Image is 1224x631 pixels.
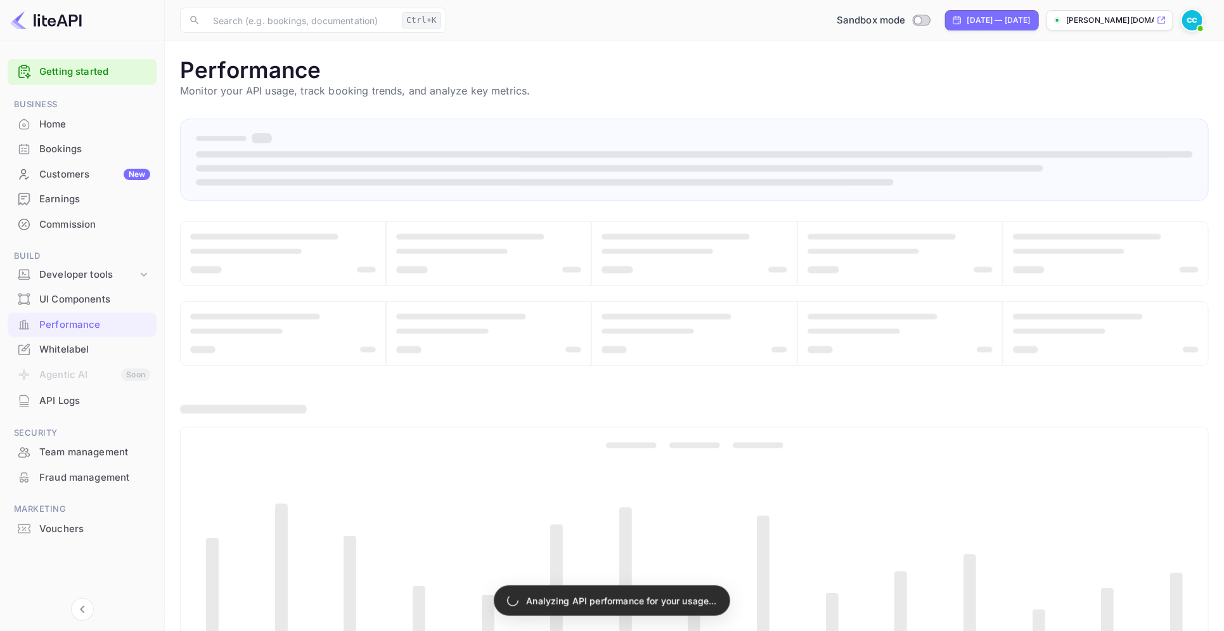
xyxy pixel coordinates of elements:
[205,8,397,33] input: Search (e.g. bookings, documentation)
[39,318,150,332] div: Performance
[8,426,157,440] span: Security
[8,440,157,464] a: Team management
[180,83,1209,98] p: Monitor your API usage, track booking trends, and analyze key metrics.
[8,313,157,336] a: Performance
[39,292,150,307] div: UI Components
[8,337,157,362] div: Whitelabel
[8,112,157,136] a: Home
[39,268,138,282] div: Developer tools
[39,522,150,537] div: Vouchers
[8,313,157,337] div: Performance
[967,15,1031,26] div: [DATE] — [DATE]
[1182,10,1202,30] img: Charley Cohen
[8,440,157,465] div: Team management
[180,56,1209,83] h1: Performance
[402,12,441,29] div: Ctrl+K
[8,502,157,516] span: Marketing
[39,142,150,157] div: Bookings
[39,471,150,485] div: Fraud management
[8,517,157,540] a: Vouchers
[8,162,157,187] div: CustomersNew
[39,117,150,132] div: Home
[8,287,157,312] div: UI Components
[8,389,157,412] a: API Logs
[39,394,150,408] div: API Logs
[8,187,157,212] div: Earnings
[39,445,150,460] div: Team management
[8,337,157,361] a: Whitelabel
[39,218,150,232] div: Commission
[8,517,157,542] div: Vouchers
[8,212,157,237] div: Commission
[8,264,157,286] div: Developer tools
[8,162,157,186] a: CustomersNew
[1066,15,1154,26] p: [PERSON_NAME][DOMAIN_NAME]...
[8,212,157,236] a: Commission
[8,59,157,85] div: Getting started
[8,137,157,162] div: Bookings
[945,10,1039,30] div: Click to change the date range period
[8,187,157,211] a: Earnings
[832,13,935,28] div: Switch to Production mode
[8,389,157,413] div: API Logs
[71,598,94,621] button: Collapse navigation
[8,98,157,112] span: Business
[39,65,150,79] a: Getting started
[39,192,150,207] div: Earnings
[10,10,82,30] img: LiteAPI logo
[8,287,157,311] a: UI Components
[8,465,157,490] div: Fraud management
[526,594,716,608] p: Analyzing API performance for your usage...
[8,112,157,137] div: Home
[8,137,157,160] a: Bookings
[39,342,150,357] div: Whitelabel
[39,167,150,182] div: Customers
[8,465,157,489] a: Fraud management
[837,13,906,28] span: Sandbox mode
[8,249,157,263] span: Build
[124,169,150,180] div: New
